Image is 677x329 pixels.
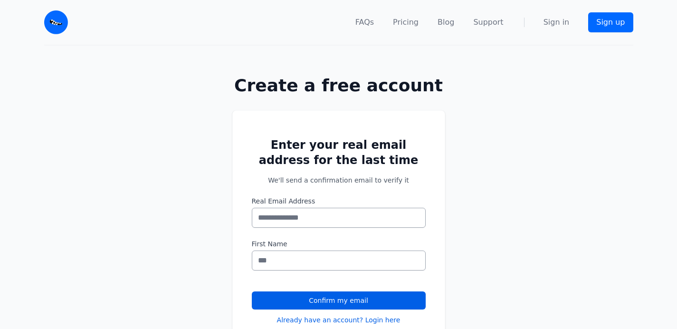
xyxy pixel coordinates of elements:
[544,17,570,28] a: Sign in
[473,17,503,28] a: Support
[252,196,426,206] label: Real Email Address
[252,137,426,168] h2: Enter your real email address for the last time
[252,291,426,310] button: Confirm my email
[202,76,476,95] h1: Create a free account
[44,10,68,34] img: Email Monster
[588,12,633,32] a: Sign up
[277,315,400,325] a: Already have an account? Login here
[355,17,374,28] a: FAQs
[393,17,419,28] a: Pricing
[252,239,426,249] label: First Name
[252,175,426,185] p: We'll send a confirmation email to verify it
[438,17,454,28] a: Blog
